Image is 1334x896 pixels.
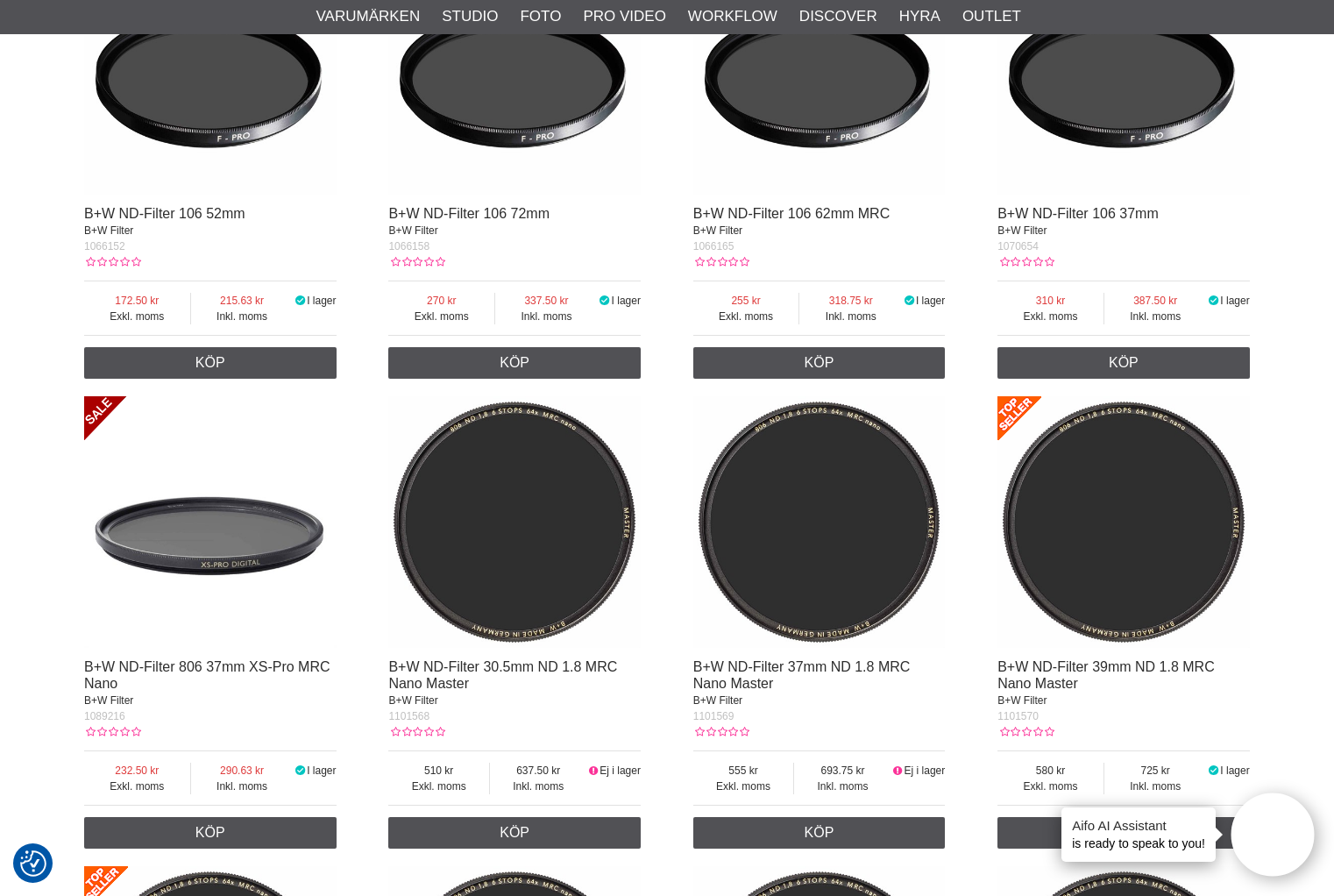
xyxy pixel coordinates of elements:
[191,779,294,794] span: Inkl. moms
[293,295,307,307] i: I lager
[1220,295,1249,307] span: I lager
[902,295,916,307] i: I lager
[84,224,133,237] span: B+W Filter
[84,724,140,740] div: Kundbetyg: 0
[583,5,665,28] a: Pro Video
[1104,293,1207,309] span: 387.50
[84,293,190,309] span: 172.50
[388,694,437,707] span: B+W Filter
[1220,764,1249,777] span: I lager
[388,396,641,649] img: B+W ND-Filter 30.5mm ND 1.8 MRC Nano Master
[388,293,494,309] span: 270
[997,309,1103,324] span: Exkl. moms
[612,295,641,307] span: I lager
[388,206,550,221] a: B+W ND-Filter 106 72mm
[490,763,587,779] span: 637.50
[388,710,429,722] span: 1101568
[997,779,1103,794] span: Exkl. moms
[20,848,46,879] button: Samtyckesinställningar
[688,5,777,28] a: Workflow
[693,293,799,309] span: 255
[693,206,890,221] a: B+W ND-Filter 106 62mm MRC
[1207,295,1221,307] i: I lager
[693,710,734,722] span: 1101569
[1104,763,1207,779] span: 725
[905,764,946,777] span: Ej i lager
[495,293,598,309] span: 337.50
[598,295,612,307] i: I lager
[693,817,946,849] a: Köp
[293,764,307,777] i: I lager
[388,763,489,779] span: 510
[1072,816,1205,835] h4: Aifo AI Assistant
[84,779,190,794] span: Exkl. moms
[307,764,336,777] span: I lager
[388,224,437,237] span: B+W Filter
[84,206,245,221] a: B+W ND-Filter 106 52mm
[916,295,945,307] span: I lager
[388,240,429,252] span: 1066158
[1104,309,1207,324] span: Inkl. moms
[388,347,641,379] a: Köp
[84,659,330,691] a: B+W ND-Filter 806 37mm XS-Pro MRC Nano
[693,396,946,649] img: B+W ND-Filter 37mm ND 1.8 MRC Nano Master
[997,710,1039,722] span: 1101570
[693,763,794,779] span: 555
[997,254,1054,270] div: Kundbetyg: 0
[997,347,1250,379] a: Köp
[997,396,1250,649] img: B+W ND-Filter 39mm ND 1.8 MRC Nano Master
[191,309,294,324] span: Inkl. moms
[997,240,1039,252] span: 1070654
[693,779,794,794] span: Exkl. moms
[794,763,891,779] span: 693.75
[799,293,902,309] span: 318.75
[997,694,1047,707] span: B+W Filter
[693,724,749,740] div: Kundbetyg: 0
[388,254,444,270] div: Kundbetyg: 0
[1207,764,1221,777] i: I lager
[962,5,1021,28] a: Outlet
[84,309,190,324] span: Exkl. moms
[997,724,1054,740] div: Kundbetyg: 0
[799,309,902,324] span: Inkl. moms
[586,764,600,777] i: Ej i lager
[1061,807,1216,862] div: is ready to speak to you!
[799,5,877,28] a: Discover
[899,5,940,28] a: Hyra
[794,779,891,794] span: Inkl. moms
[1104,779,1207,794] span: Inkl. moms
[693,659,911,691] a: B+W ND-Filter 37mm ND 1.8 MRC Nano Master
[191,293,294,309] span: 215.63
[693,309,799,324] span: Exkl. moms
[84,396,337,649] img: B+W ND-Filter 806 37mm XS-Pro MRC Nano
[693,694,742,707] span: B+W Filter
[997,817,1250,849] a: Köp
[388,817,641,849] a: Köp
[490,779,587,794] span: Inkl. moms
[891,764,905,777] i: Ej i lager
[693,224,742,237] span: B+W Filter
[997,659,1215,691] a: B+W ND-Filter 39mm ND 1.8 MRC Nano Master
[997,763,1103,779] span: 580
[388,779,489,794] span: Exkl. moms
[997,224,1047,237] span: B+W Filter
[997,293,1103,309] span: 310
[84,763,190,779] span: 232.50
[693,347,946,379] a: Köp
[520,5,561,28] a: Foto
[84,817,337,849] a: Köp
[693,240,734,252] span: 1066165
[997,206,1159,221] a: B+W ND-Filter 106 37mm
[20,850,46,877] img: Revisit consent button
[84,347,337,379] a: Köp
[307,295,336,307] span: I lager
[693,254,749,270] div: Kundbetyg: 0
[84,254,140,270] div: Kundbetyg: 0
[600,764,641,777] span: Ej i lager
[388,309,494,324] span: Exkl. moms
[495,309,598,324] span: Inkl. moms
[388,659,617,691] a: B+W ND-Filter 30.5mm ND 1.8 MRC Nano Master
[84,694,133,707] span: B+W Filter
[388,724,444,740] div: Kundbetyg: 0
[442,5,498,28] a: Studio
